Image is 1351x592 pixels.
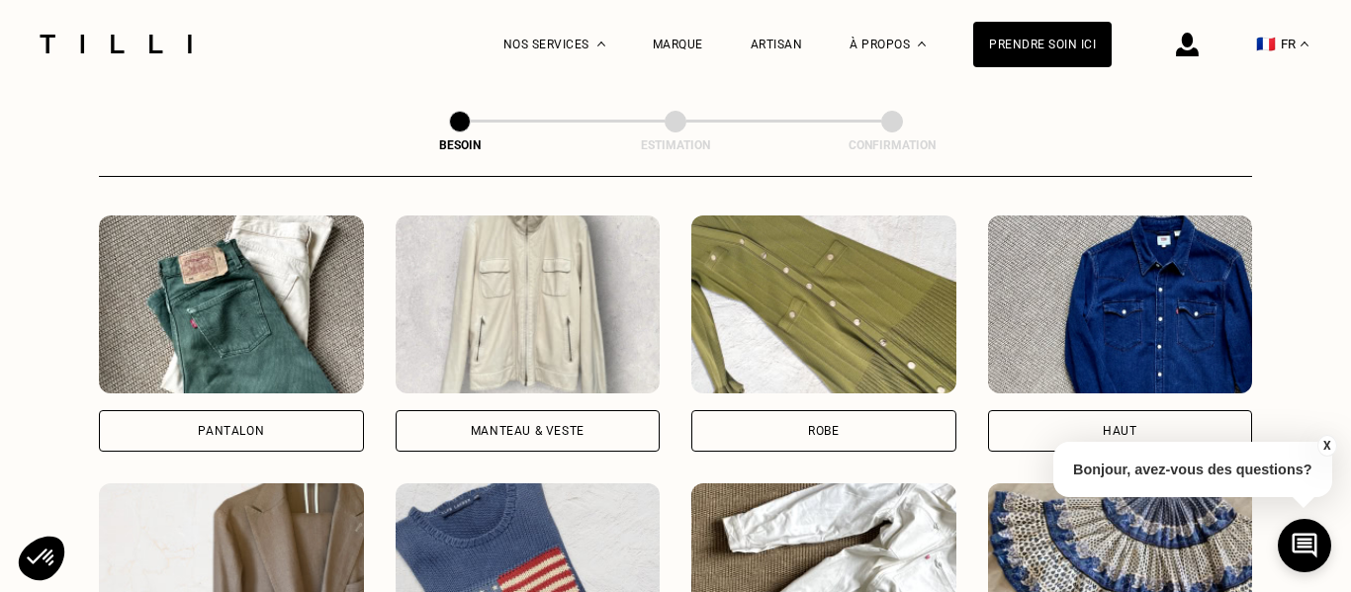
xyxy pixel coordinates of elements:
div: Pantalon [198,425,264,437]
div: Manteau & Veste [471,425,585,437]
img: Tilli retouche votre Pantalon [99,215,364,393]
img: Logo du service de couturière Tilli [33,35,199,53]
img: Menu déroulant [597,42,605,46]
img: icône connexion [1176,33,1199,56]
div: Robe [808,425,839,437]
div: Besoin [361,138,559,152]
button: X [1316,435,1336,457]
div: Confirmation [793,138,991,152]
img: Tilli retouche votre Manteau & Veste [396,215,661,393]
span: 🇫🇷 [1256,35,1276,53]
a: Artisan [751,38,803,51]
img: menu déroulant [1301,42,1308,46]
img: Tilli retouche votre Haut [988,215,1253,393]
a: Prendre soin ici [973,22,1112,67]
a: Marque [653,38,703,51]
img: Tilli retouche votre Robe [691,215,956,393]
img: Menu déroulant à propos [918,42,926,46]
div: Estimation [577,138,774,152]
p: Bonjour, avez-vous des questions? [1053,442,1332,497]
